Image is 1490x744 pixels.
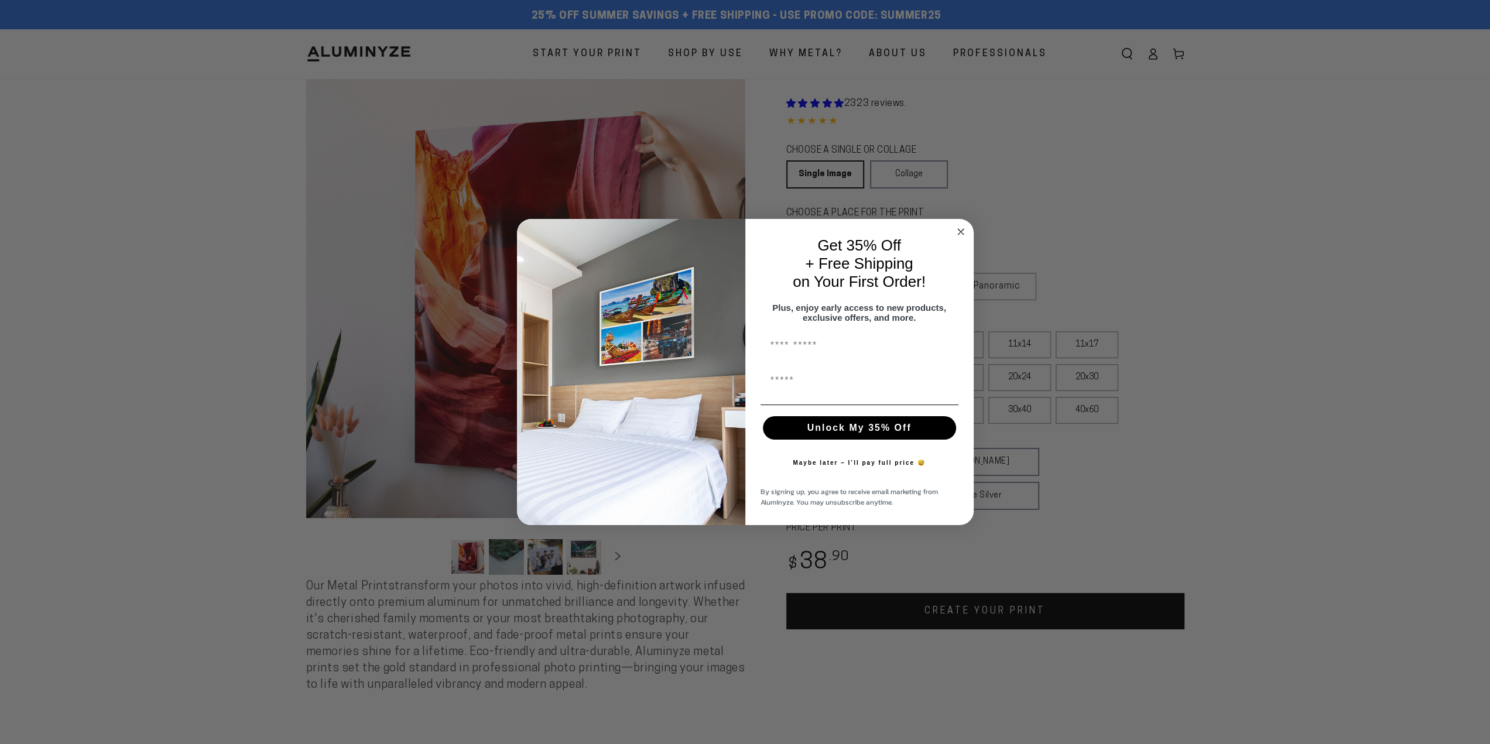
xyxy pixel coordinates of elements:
span: Plus, enjoy early access to new products, exclusive offers, and more. [772,303,946,323]
span: + Free Shipping [805,255,913,272]
span: Get 35% Off [817,236,901,254]
button: Unlock My 35% Off [763,416,956,440]
span: By signing up, you agree to receive email marketing from Aluminyze. You may unsubscribe anytime. [761,486,938,508]
span: on Your First Order! [793,273,926,290]
img: 728e4f65-7e6c-44e2-b7d1-0292a396982f.jpeg [517,219,745,526]
button: Close dialog [954,225,968,239]
button: Maybe later – I’ll pay full price 😅 [787,451,931,475]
